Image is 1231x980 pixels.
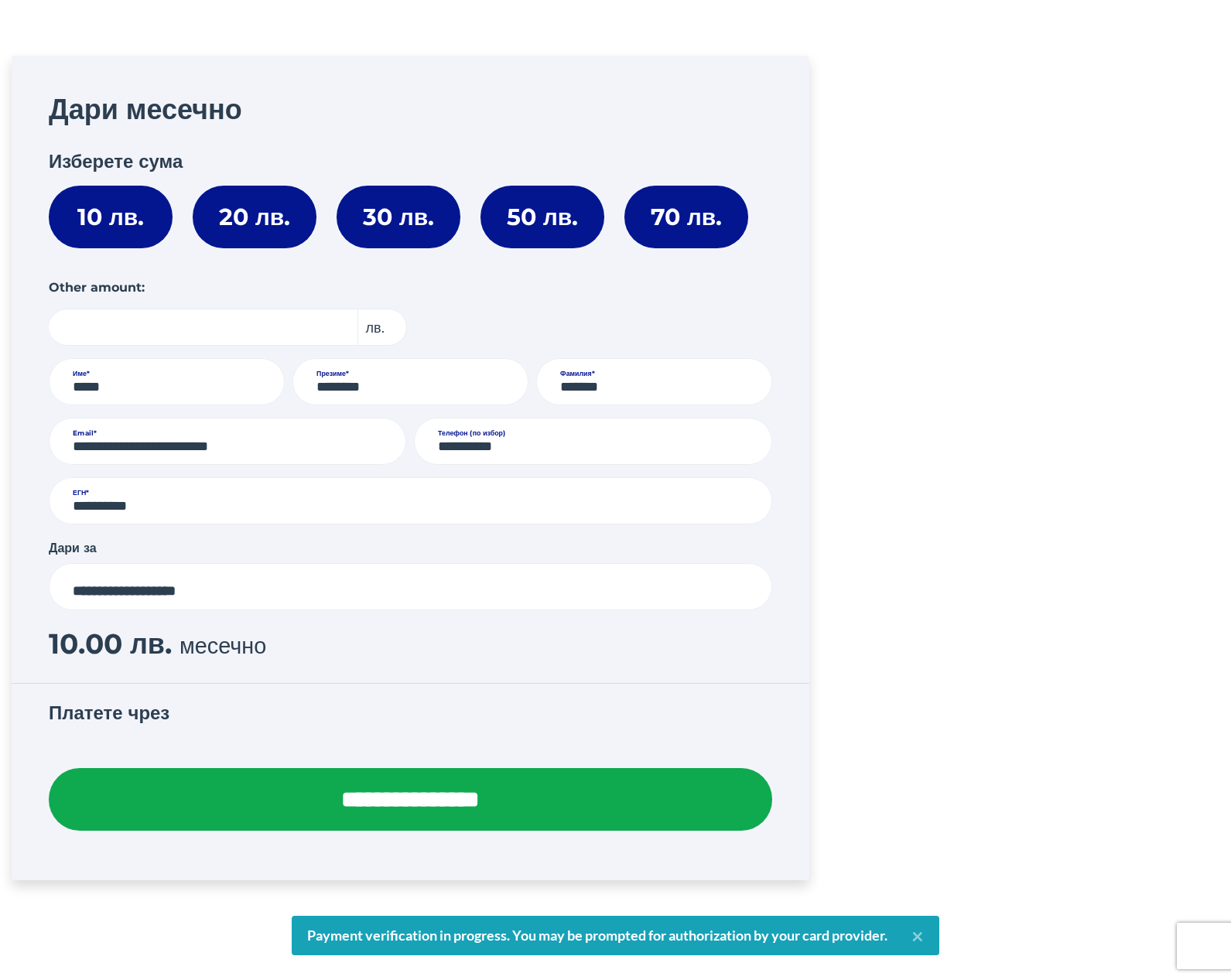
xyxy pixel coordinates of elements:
label: 10 лв. [49,186,173,248]
h3: Изберете сума [49,151,772,173]
label: 30 лв. [337,186,460,248]
div: Payment verification in progress. You may be prompted for authorization by your card provider. [307,925,887,946]
label: 20 лв. [193,186,316,248]
span: × [911,923,924,948]
h2: Дари месечно [49,93,772,126]
label: Дари за [49,538,97,557]
label: 50 лв. [480,186,604,248]
label: Other amount: [49,278,145,299]
span: лв. [130,627,172,661]
span: месечно [180,632,266,659]
button: Close [896,916,939,955]
label: 70 лв. [624,186,748,248]
span: 10.00 [49,627,122,661]
h3: Платете чрез [49,702,772,731]
span: лв. [357,309,407,346]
